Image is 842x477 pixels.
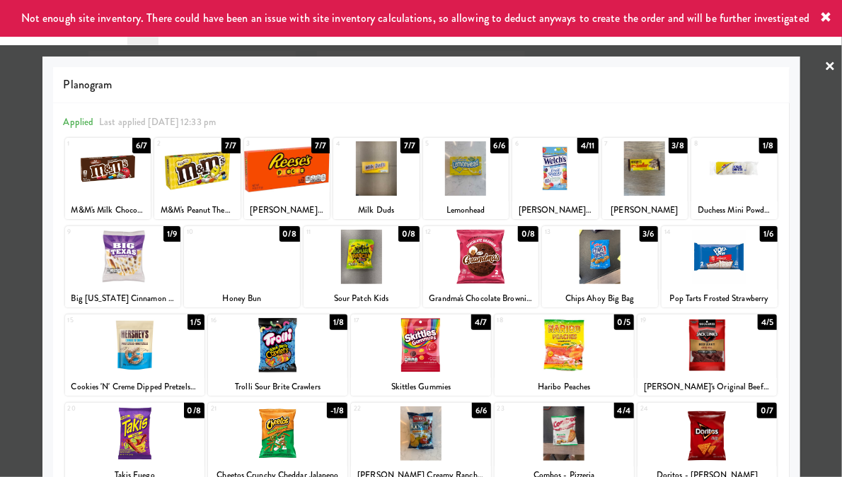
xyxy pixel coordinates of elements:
div: Chips Ahoy Big Bag [544,290,656,307]
div: 13 [545,226,600,238]
div: Milk Duds [335,201,417,219]
div: 110/8Sour Patch Kids [304,226,420,307]
div: M&M's Milk Chocolate Candy [67,201,149,219]
div: 14 [664,226,720,238]
div: 4/11 [577,138,598,153]
div: 10 [187,226,242,238]
div: [PERSON_NAME] [604,201,686,219]
div: 151/5Cookies 'N' Creme Dipped Pretzels, Hershey's [65,314,204,396]
div: 6 [515,138,555,150]
div: 1/8 [759,138,777,153]
div: 20 [68,403,135,415]
div: 4/7 [471,314,490,330]
div: 17 [354,314,421,326]
div: Lemonhead [423,201,509,219]
div: 100/8Honey Bun [184,226,300,307]
div: M&M's Milk Chocolate Candy [65,201,151,219]
span: Not enough site inventory. There could have been an issue with site inventory calculations, so al... [21,10,809,26]
div: Chips Ahoy Big Bag [542,290,658,307]
div: 9 [68,226,123,238]
div: 141/6Pop Tarts Frosted Strawberry [662,226,778,307]
div: 4/4 [614,403,634,418]
div: Sour Patch Kids [306,290,417,307]
div: 0/8 [279,226,300,242]
div: 1/5 [188,314,204,330]
div: [PERSON_NAME] Mixed Fruit Snacks [512,201,599,219]
div: Honey Bun [184,290,300,307]
div: 180/5Haribo Peaches [495,314,634,396]
div: 7/7 [221,138,240,153]
div: Honey Bun [186,290,298,307]
div: 120/8Grandma's Chocolate Brownie Cookie [423,226,539,307]
div: 24 [640,403,708,415]
div: 91/9Big [US_STATE] Cinnamon Roll [65,226,181,307]
div: Haribo Peaches [495,378,634,396]
div: Grandma's Chocolate Brownie Cookie [423,290,539,307]
div: 0/8 [184,403,204,418]
div: 194/5[PERSON_NAME]'s Original Beef Jerky [638,314,777,396]
div: M&M's Peanut Theater Box [156,201,238,219]
div: Cookies 'N' Creme Dipped Pretzels, Hershey's [67,378,202,396]
div: Big [US_STATE] Cinnamon Roll [65,290,181,307]
div: 22 [354,403,421,415]
div: 19 [640,314,708,326]
div: 3/8 [669,138,688,153]
div: 56/6Lemonhead [423,138,509,219]
div: 21 [211,403,278,415]
div: 23 [497,403,565,415]
div: 47/7Milk Duds [333,138,420,219]
div: -1/8 [327,403,347,418]
div: Trolli Sour Brite Crawlers [210,378,345,396]
div: 7 [605,138,645,150]
span: Planogram [64,74,779,95]
div: 7/7 [311,138,330,153]
div: 81/8Duchess Mini Powdered Sugar Donuts [691,138,778,219]
div: 8 [694,138,734,150]
div: Pop Tarts Frosted Strawberry [662,290,778,307]
span: Last applied [DATE] 12:33 pm [99,115,216,129]
div: Duchess Mini Powdered Sugar Donuts [693,201,775,219]
div: 1/6 [760,226,777,242]
div: M&M's Peanut Theater Box [154,201,241,219]
div: 6/7 [132,138,151,153]
div: 11 [306,226,362,238]
div: 2 [157,138,197,150]
div: 0/7 [757,403,777,418]
div: Lemonhead [425,201,507,219]
div: 3/6 [640,226,658,242]
div: 27/7M&M's Peanut Theater Box [154,138,241,219]
div: 0/8 [398,226,419,242]
div: Pop Tarts Frosted Strawberry [664,290,775,307]
div: 4 [336,138,376,150]
div: Trolli Sour Brite Crawlers [208,378,347,396]
div: 6/6 [490,138,509,153]
div: [PERSON_NAME] Mixed Fruit Snacks [514,201,596,219]
div: Haribo Peaches [497,378,632,396]
div: 1/9 [163,226,180,242]
div: Skittles Gummies [353,378,488,396]
div: Grandma's Chocolate Brownie Cookie [425,290,537,307]
div: [PERSON_NAME] [602,201,688,219]
div: Big [US_STATE] Cinnamon Roll [67,290,179,307]
div: 0/8 [518,226,538,242]
div: 73/8[PERSON_NAME] [602,138,688,219]
div: 5 [426,138,466,150]
div: 133/6Chips Ahoy Big Bag [542,226,658,307]
div: 174/7Skittles Gummies [351,314,490,396]
div: Skittles Gummies [351,378,490,396]
div: [PERSON_NAME]'s Original Beef Jerky [638,378,777,396]
div: 6/6 [472,403,490,418]
div: [PERSON_NAME] Pieces Box [244,201,330,219]
div: [PERSON_NAME] Pieces Box [246,201,328,219]
div: 0/5 [614,314,634,330]
div: 161/8Trolli Sour Brite Crawlers [208,314,347,396]
div: 15 [68,314,135,326]
div: Milk Duds [333,201,420,219]
div: 4/5 [758,314,777,330]
div: 16 [211,314,278,326]
div: 1/8 [330,314,347,330]
div: 64/11[PERSON_NAME] Mixed Fruit Snacks [512,138,599,219]
div: 16/7M&M's Milk Chocolate Candy [65,138,151,219]
div: 3 [247,138,287,150]
div: 7/7 [400,138,419,153]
